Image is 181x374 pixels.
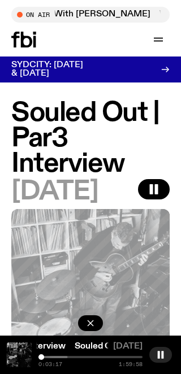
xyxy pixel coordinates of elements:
h1: Souled Out | Par3 Interview [11,101,170,177]
span: [DATE] [11,179,98,205]
span: 1:59:58 [119,362,143,367]
span: 0:03:17 [38,362,62,367]
span: [DATE] [113,342,143,354]
h3: SYDCITY: [DATE] & [DATE] [11,61,86,78]
button: On AirWildcard With [PERSON_NAME]Wildcard With [PERSON_NAME] [11,7,170,23]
